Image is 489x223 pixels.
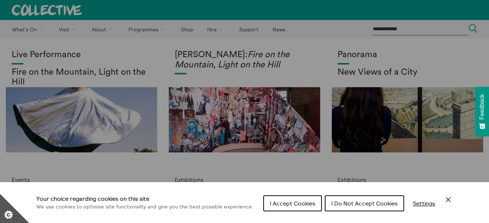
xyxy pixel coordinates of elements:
[331,200,398,207] span: I Do Not Accept Cookies
[479,94,485,120] span: Feedback
[270,200,315,207] span: I Accept Cookies
[325,195,404,211] button: I Do Not Accept Cookies
[444,195,453,204] button: Close Cookie Control
[413,200,435,207] span: Settings
[263,195,322,211] button: I Accept Cookies
[407,196,441,211] button: Settings
[36,194,253,203] h1: Your choice regarding cookies on this site
[475,87,489,136] button: Feedback - Show survey
[36,203,253,211] p: We use cookies to optimise site functionality and give you the best possible experience.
